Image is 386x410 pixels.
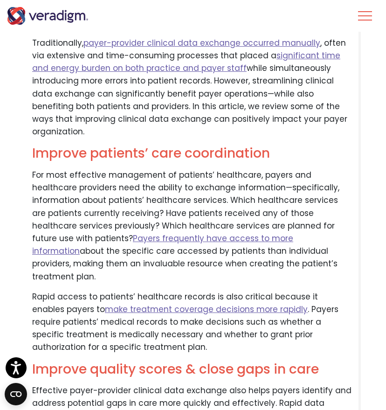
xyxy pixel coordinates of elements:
[105,304,308,315] a: make treatment coverage decisions more rapidly
[32,146,352,161] h2: Improve patients’ care coordination
[32,291,352,354] p: Rapid access to patients’ healthcare records is also critical because it enables payers to . Paye...
[207,352,375,399] iframe: Drift Chat Widget
[32,361,352,377] h2: Improve quality scores & close gaps in care
[32,169,352,283] p: For most effective management of patients’ healthcare, payers and healthcare providers need the a...
[358,4,372,28] button: Toggle Navigation Menu
[5,383,27,405] button: Open CMP widget
[32,233,293,257] a: Payers frequently have access to more information
[32,37,352,139] p: Traditionally, , often via extensive and time-consuming processes that placed a while simultaneou...
[7,7,89,25] img: Veradigm logo
[83,37,320,49] a: payer-provider clinical data exchange occurred manually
